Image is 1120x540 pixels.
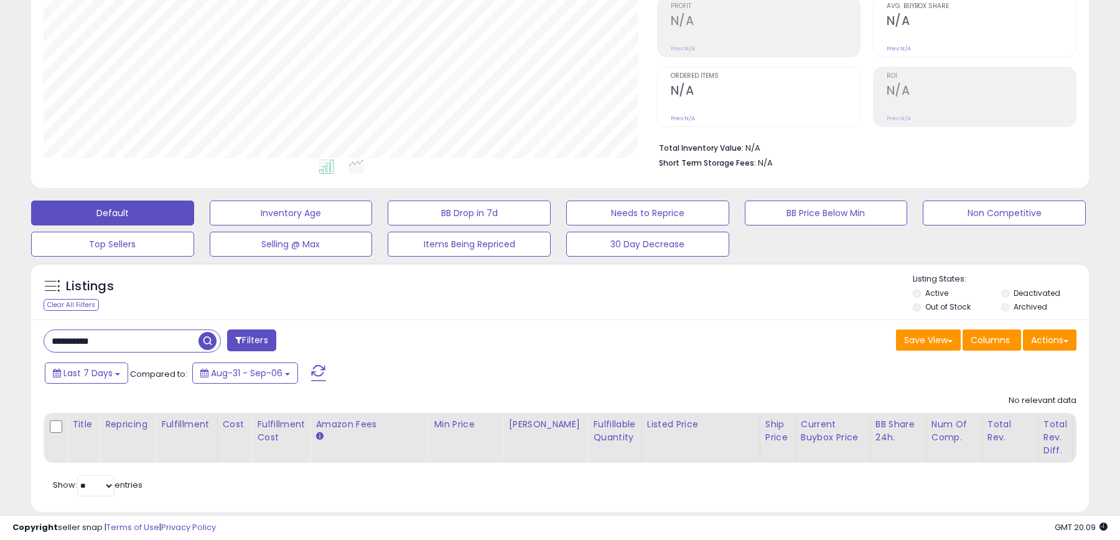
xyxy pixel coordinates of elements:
h2: N/A [671,83,860,100]
small: Amazon Fees. [315,431,323,442]
div: Total Rev. [987,418,1033,444]
button: Filters [227,329,276,351]
small: Prev: N/A [671,45,695,52]
div: Fulfillment Cost [257,418,305,444]
button: Top Sellers [31,232,194,257]
strong: Copyright [12,521,58,533]
span: Compared to: [130,368,187,380]
div: No relevant data [1009,395,1076,407]
b: Total Inventory Value: [659,143,744,153]
span: Aug-31 - Sep-06 [211,367,282,379]
li: N/A [659,140,1067,154]
div: Amazon Fees [315,418,423,431]
div: Fulfillable Quantity [593,418,636,444]
label: Deactivated [1014,288,1060,298]
h2: N/A [671,14,860,31]
div: seller snap | | [12,522,216,534]
div: Clear All Filters [44,299,99,311]
button: Items Being Repriced [388,232,551,257]
button: Inventory Age [210,201,373,225]
span: Last 7 Days [63,367,113,379]
span: N/A [758,157,773,169]
div: Current Buybox Price [801,418,865,444]
div: BB Share 24h. [875,418,921,444]
div: Fulfillment [161,418,212,431]
label: Archived [1014,301,1047,312]
div: Total Rev. Diff. [1043,418,1067,457]
small: Prev: N/A [887,45,911,52]
h5: Listings [66,278,114,295]
span: Avg. Buybox Share [887,3,1076,10]
label: Active [925,288,948,298]
span: Ordered Items [671,73,860,80]
button: 30 Day Decrease [566,232,729,257]
button: Aug-31 - Sep-06 [192,362,298,384]
div: Repricing [105,418,151,431]
div: Listed Price [647,418,755,431]
span: Profit [671,3,860,10]
button: BB Drop in 7d [388,201,551,225]
div: Min Price [434,418,498,431]
button: BB Price Below Min [745,201,908,225]
span: ROI [887,73,1076,80]
h2: N/A [887,83,1076,100]
span: Columns [971,334,1010,346]
a: Privacy Policy [161,521,216,533]
a: Terms of Use [106,521,159,533]
small: Prev: N/A [887,115,911,122]
div: [PERSON_NAME] [508,418,582,431]
span: 2025-09-14 20:09 GMT [1055,521,1108,533]
button: Needs to Reprice [566,201,729,225]
div: Title [72,418,95,431]
b: Short Term Storage Fees: [659,158,756,168]
p: Listing States: [913,273,1088,285]
button: Selling @ Max [210,232,373,257]
button: Non Competitive [923,201,1086,225]
h2: N/A [887,14,1076,31]
div: Ship Price [765,418,790,444]
small: Prev: N/A [671,115,695,122]
span: Show: entries [53,479,142,491]
button: Last 7 Days [45,362,128,384]
button: Columns [963,329,1021,351]
button: Actions [1023,329,1076,351]
button: Save View [896,329,961,351]
div: Num of Comp. [931,418,977,444]
label: Out of Stock [925,301,971,312]
div: Cost [223,418,247,431]
button: Default [31,201,194,225]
